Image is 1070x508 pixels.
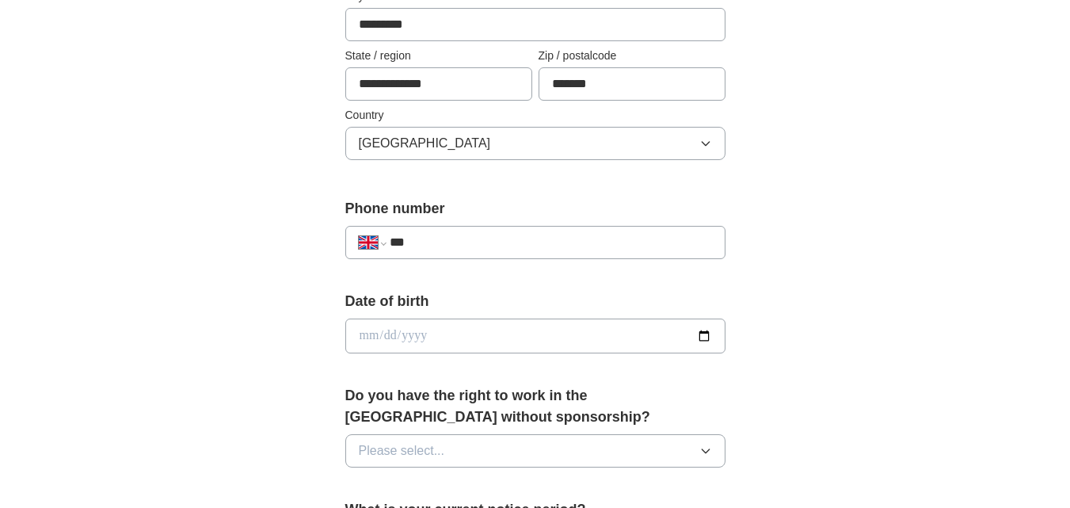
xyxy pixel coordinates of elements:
[345,385,725,428] label: Do you have the right to work in the [GEOGRAPHIC_DATA] without sponsorship?
[345,107,725,124] label: Country
[539,48,725,64] label: Zip / postalcode
[345,48,532,64] label: State / region
[345,434,725,468] button: Please select...
[345,127,725,160] button: [GEOGRAPHIC_DATA]
[345,198,725,220] label: Phone number
[359,441,445,460] span: Please select...
[359,134,491,153] span: [GEOGRAPHIC_DATA]
[345,291,725,312] label: Date of birth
